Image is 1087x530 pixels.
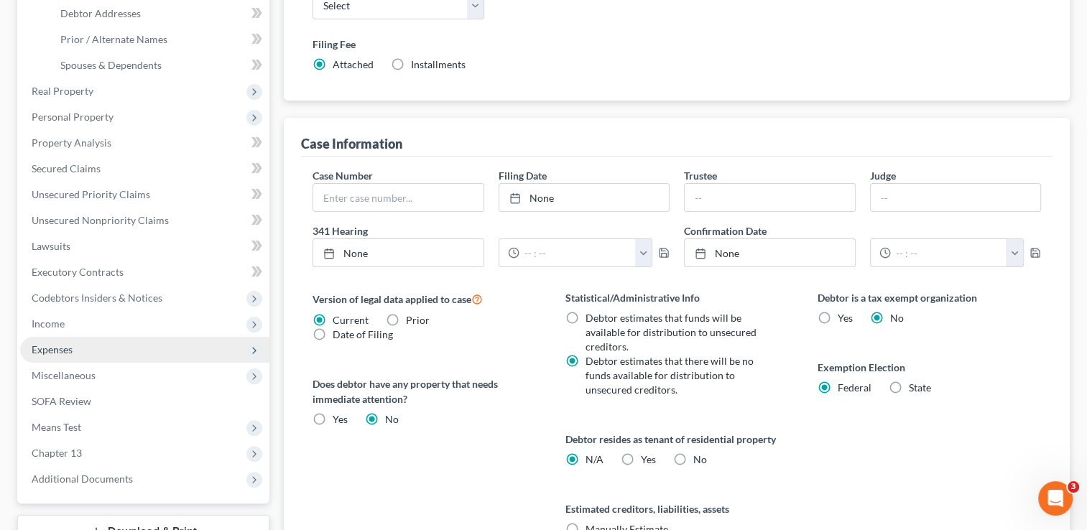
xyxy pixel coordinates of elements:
[32,473,133,485] span: Additional Documents
[32,421,81,433] span: Means Test
[677,223,1048,238] label: Confirmation Date
[333,328,393,340] span: Date of Filing
[32,162,101,175] span: Secured Claims
[891,239,1007,266] input: -- : --
[32,317,65,330] span: Income
[313,37,1041,52] label: Filing Fee
[890,312,904,324] span: No
[301,135,402,152] div: Case Information
[313,239,483,266] a: None
[20,389,269,414] a: SOFA Review
[333,58,374,70] span: Attached
[693,453,707,465] span: No
[32,266,124,278] span: Executory Contracts
[1038,481,1073,516] iframe: Intercom live chat
[20,208,269,233] a: Unsecured Nonpriority Claims
[684,168,717,183] label: Trustee
[519,239,636,266] input: -- : --
[32,447,82,459] span: Chapter 13
[60,33,167,45] span: Prior / Alternate Names
[32,343,73,355] span: Expenses
[313,290,536,307] label: Version of legal data applied to case
[685,239,854,266] a: None
[411,58,466,70] span: Installments
[499,168,547,183] label: Filing Date
[32,240,70,252] span: Lawsuits
[838,381,871,394] span: Federal
[20,156,269,182] a: Secured Claims
[20,130,269,156] a: Property Analysis
[313,168,373,183] label: Case Number
[305,223,677,238] label: 341 Hearing
[32,395,91,407] span: SOFA Review
[32,292,162,304] span: Codebtors Insiders & Notices
[60,7,141,19] span: Debtor Addresses
[313,184,483,211] input: Enter case number...
[871,184,1040,211] input: --
[565,501,789,516] label: Estimated creditors, liabilities, assets
[49,52,269,78] a: Spouses & Dependents
[20,182,269,208] a: Unsecured Priority Claims
[333,413,348,425] span: Yes
[32,85,93,97] span: Real Property
[641,453,656,465] span: Yes
[586,355,754,396] span: Debtor estimates that there will be no funds available for distribution to unsecured creditors.
[586,312,757,353] span: Debtor estimates that funds will be available for distribution to unsecured creditors.
[870,168,896,183] label: Judge
[406,314,430,326] span: Prior
[586,453,603,465] span: N/A
[32,369,96,381] span: Miscellaneous
[32,136,111,149] span: Property Analysis
[685,184,854,211] input: --
[49,27,269,52] a: Prior / Alternate Names
[818,360,1041,375] label: Exemption Election
[499,184,669,211] a: None
[385,413,399,425] span: No
[909,381,931,394] span: State
[32,111,114,123] span: Personal Property
[20,233,269,259] a: Lawsuits
[565,290,789,305] label: Statistical/Administrative Info
[333,314,369,326] span: Current
[818,290,1041,305] label: Debtor is a tax exempt organization
[20,259,269,285] a: Executory Contracts
[60,59,162,71] span: Spouses & Dependents
[32,214,169,226] span: Unsecured Nonpriority Claims
[565,432,789,447] label: Debtor resides as tenant of residential property
[49,1,269,27] a: Debtor Addresses
[313,376,536,406] label: Does debtor have any property that needs immediate attention?
[32,188,150,200] span: Unsecured Priority Claims
[1068,481,1079,493] span: 3
[838,312,853,324] span: Yes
